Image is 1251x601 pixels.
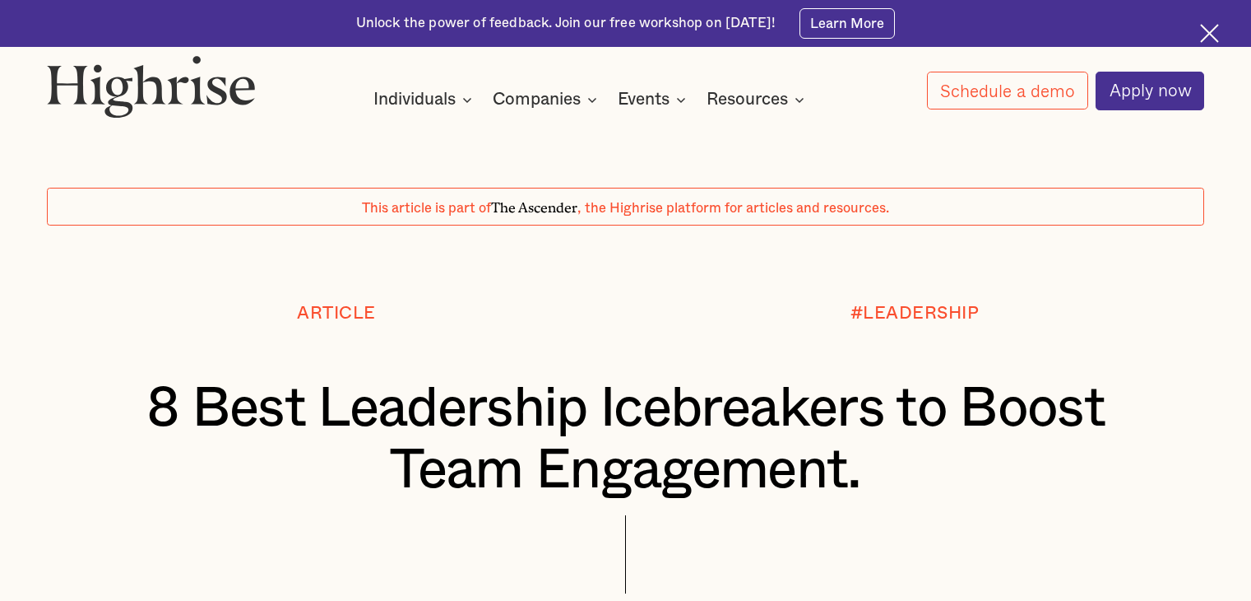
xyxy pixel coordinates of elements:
span: , the Highrise platform for articles and resources. [577,202,889,215]
span: This article is part of [362,202,491,215]
a: Learn More [799,8,896,38]
img: Cross icon [1200,24,1219,43]
div: Unlock the power of feedback. Join our free workshop on [DATE]! [356,14,776,33]
div: Article [297,304,376,324]
a: Apply now [1096,72,1204,110]
div: Resources [707,90,788,109]
h1: 8 Best Leadership Icebreakers to Boost Team Engagement. [95,378,1156,501]
div: Events [618,90,670,109]
div: #LEADERSHIP [850,304,980,324]
div: Resources [707,90,809,109]
div: Individuals [373,90,477,109]
img: Highrise logo [47,55,256,119]
div: Events [618,90,691,109]
div: Companies [493,90,581,109]
div: Individuals [373,90,456,109]
span: The Ascender [491,197,577,213]
div: Companies [493,90,602,109]
a: Schedule a demo [927,72,1088,109]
